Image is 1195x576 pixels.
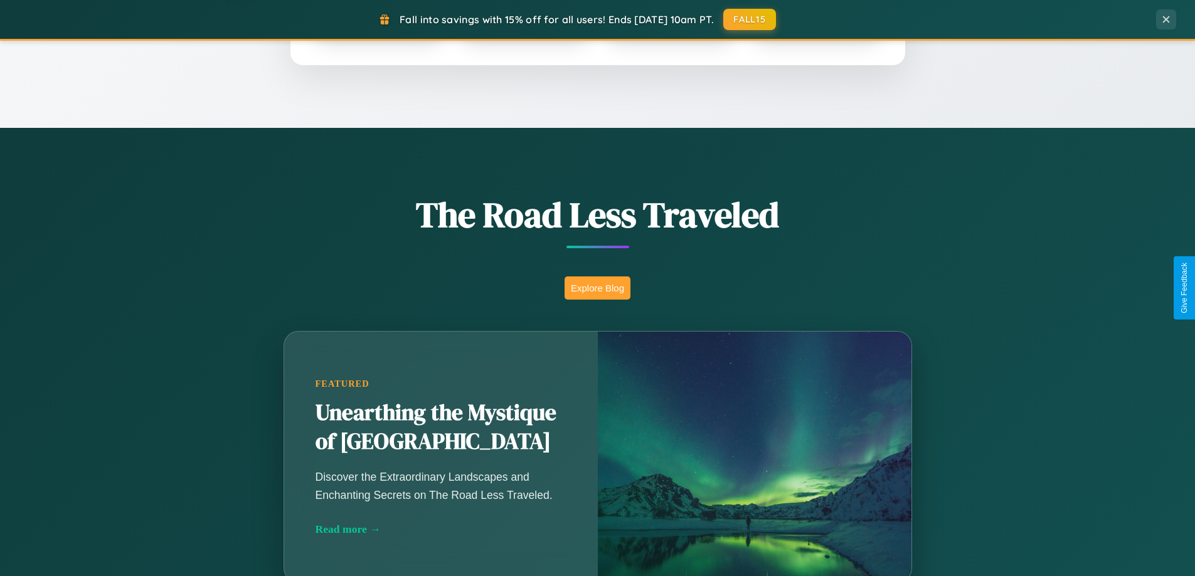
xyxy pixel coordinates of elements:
p: Discover the Extraordinary Landscapes and Enchanting Secrets on The Road Less Traveled. [316,468,566,503]
h2: Unearthing the Mystique of [GEOGRAPHIC_DATA] [316,399,566,456]
div: Give Feedback [1180,263,1189,313]
div: Featured [316,379,566,389]
button: FALL15 [723,9,776,30]
div: Read more → [316,523,566,536]
h1: The Road Less Traveled [221,191,974,239]
span: Fall into savings with 15% off for all users! Ends [DATE] 10am PT. [400,13,714,26]
button: Explore Blog [565,276,630,300]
